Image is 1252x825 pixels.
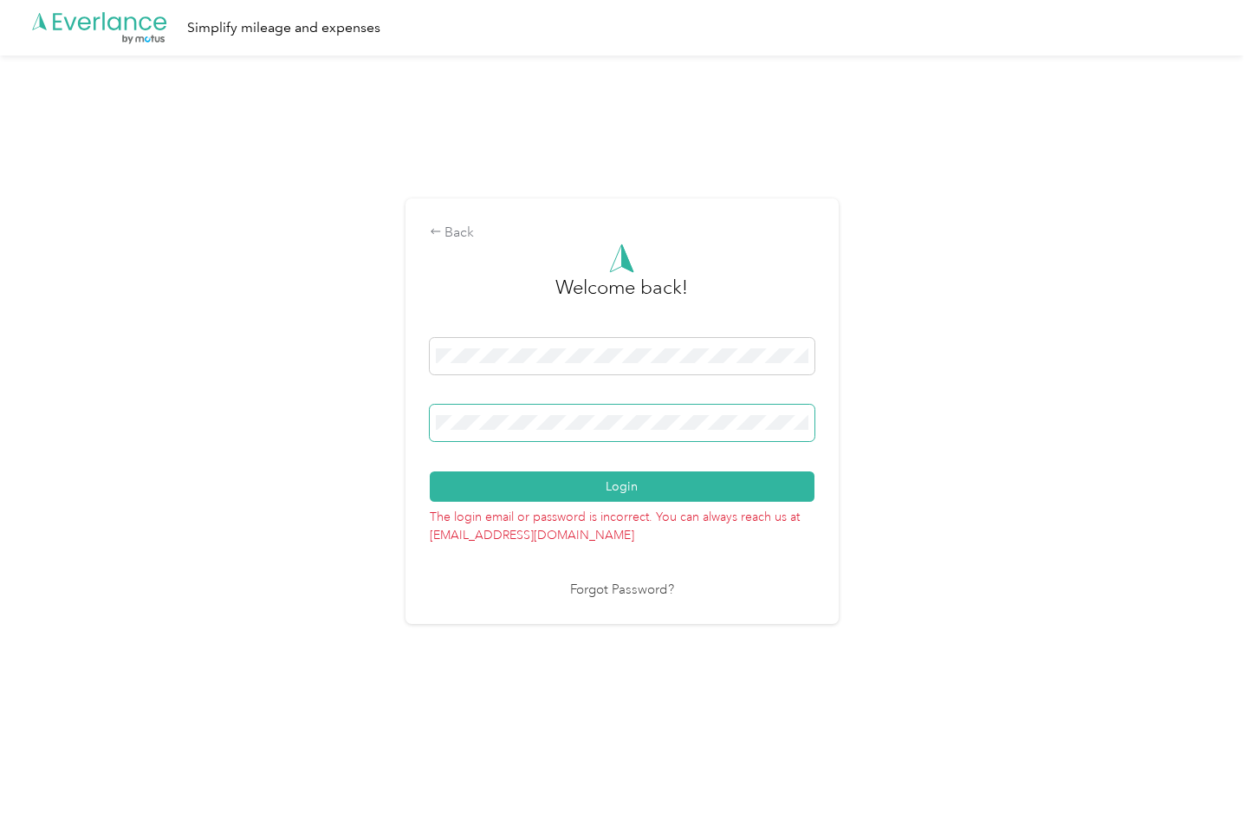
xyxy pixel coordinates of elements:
div: Back [430,223,814,244]
h3: greeting [555,273,688,320]
p: The login email or password is incorrect. You can always reach us at [EMAIL_ADDRESS][DOMAIN_NAME] [430,502,814,544]
div: Simplify mileage and expenses [187,17,380,39]
button: Login [430,471,814,502]
a: Forgot Password? [570,581,674,601]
